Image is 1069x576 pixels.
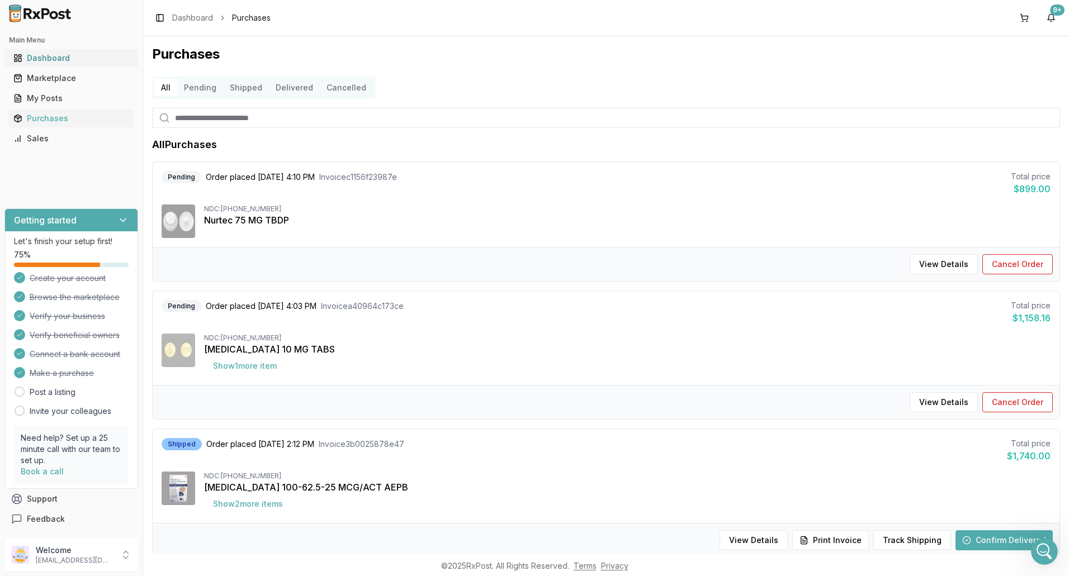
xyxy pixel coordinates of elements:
[177,79,223,97] a: Pending
[1042,9,1060,27] button: 9+
[9,79,183,115] div: I mightve found some but let me check how many they have
[162,300,201,312] div: Pending
[9,88,134,108] a: My Posts
[9,245,215,260] div: [DATE]
[9,260,215,286] div: JEFFREY says…
[204,480,1051,494] div: [MEDICAL_DATA] 100-62.5-25 MCG/ACT AEPB
[30,406,111,417] a: Invite your colleagues
[152,137,217,153] h1: All Purchases
[192,361,210,379] button: Send a message…
[4,69,138,87] button: Marketplace
[30,349,120,360] span: Connect a bank account
[13,113,129,124] div: Purchases
[269,79,320,97] button: Delivered
[36,556,113,565] p: [EMAIL_ADDRESS][DOMAIN_NAME]
[204,204,1051,213] div: NDC: [PHONE_NUMBER]
[10,342,214,361] textarea: Message…
[162,438,202,450] div: Shipped
[4,110,138,127] button: Purchases
[601,561,628,570] a: Privacy
[9,212,215,246] div: JEFFREY says…
[162,204,195,238] img: Nurtec 75 MG TBDP
[4,89,138,107] button: My Posts
[13,93,129,104] div: My Posts
[21,432,122,466] p: Need help? Set up a 25 minute call with our team to set up.
[910,254,978,274] button: View Details
[574,561,597,570] a: Terms
[9,157,183,203] div: was only able to get 1 x Breo 200 and 2 x 100mg for 15% of each they are in your cart
[27,513,65,525] span: Feedback
[873,530,951,550] button: Track Shipping
[1050,4,1065,16] div: 9+
[162,171,201,183] div: Pending
[910,392,978,412] button: View Details
[54,6,127,14] h1: [PERSON_NAME]
[9,319,215,363] div: Bobbie says…
[9,36,134,45] h2: Main Menu
[982,392,1053,412] button: Cancel Order
[204,472,1051,480] div: NDC: [PHONE_NUMBER]
[30,330,120,341] span: Verify beneficial owners
[1011,311,1051,325] div: $1,158.16
[204,494,292,514] button: Show2more items
[53,366,62,375] button: Upload attachment
[14,213,77,227] h3: Getting started
[1011,182,1051,196] div: $899.00
[18,164,174,197] div: was only able to get 1 x Breo 200 and 2 x 100mg for 15% of each they are in your cart
[30,368,94,379] span: Make a purchase
[18,326,174,347] div: I will let [PERSON_NAME] know when he get in
[54,14,108,25] p: Active 11h ago
[13,53,129,64] div: Dashboard
[4,509,138,529] button: Feedback
[720,530,788,550] button: View Details
[175,4,196,26] button: Home
[7,4,29,26] button: go back
[204,356,286,376] button: Show1more item
[32,6,50,24] img: Profile image for Manuel
[196,4,216,25] div: Close
[9,128,134,149] a: Sales
[9,319,183,354] div: I will let [PERSON_NAME] know when he get in
[187,123,215,148] div: ok
[154,79,177,97] a: All
[206,439,314,450] span: Order placed [DATE] 2:12 PM
[18,86,174,108] div: I mightve found some but let me check how many they have
[196,130,206,141] div: ok
[321,301,404,312] span: Invoice a40964c173ce
[4,4,76,22] img: RxPost Logo
[4,49,138,67] button: Dashboard
[30,273,106,284] span: Create your account
[9,68,134,88] a: Marketplace
[78,293,206,304] div: looking for Trintillix 20mg please
[956,530,1053,550] button: Confirm Delivered
[232,12,271,23] span: Purchases
[9,157,215,212] div: Manuel says…
[1011,300,1051,311] div: Total price
[223,79,269,97] button: Shipped
[204,334,1051,342] div: NDC: [PHONE_NUMBER]
[36,545,113,556] p: Welcome
[1031,538,1058,565] iframe: Intercom live chat
[4,489,138,509] button: Support
[9,79,215,123] div: Manuel says…
[982,254,1053,274] button: Cancel Order
[17,366,26,375] button: Emoji picker
[30,292,120,303] span: Browse the marketplace
[204,213,1051,227] div: Nurtec 75 MG TBDP
[14,249,31,260] span: 75 %
[13,73,129,84] div: Marketplace
[204,342,1051,356] div: [MEDICAL_DATA] 10 MG TABS
[9,123,215,157] div: JEFFREY says…
[1007,438,1051,449] div: Total price
[792,530,869,550] button: Print Invoice
[320,79,373,97] a: Cancelled
[158,212,215,237] div: thank you
[167,219,206,230] div: thank you
[151,260,215,285] div: got them ty
[206,172,315,183] span: Order placed [DATE] 4:10 PM
[69,286,215,311] div: looking for Trintillix 20mg please
[40,35,215,70] div: I only see 1 of the Breo 200 that she needs
[162,472,195,505] img: Trelegy Ellipta 100-62.5-25 MCG/ACT AEPB
[160,267,206,278] div: got them ty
